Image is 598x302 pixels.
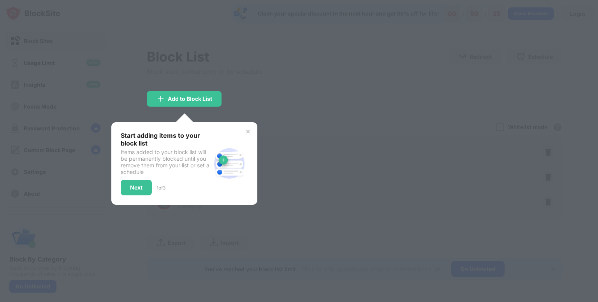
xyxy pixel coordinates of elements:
img: block-site.svg [211,145,248,182]
div: Next [130,184,142,191]
div: 1 of 3 [157,185,165,191]
div: Add to Block List [168,96,212,102]
div: Start adding items to your block list [121,132,211,147]
img: x-button.svg [245,128,251,135]
div: Items added to your block list will be permanently blocked until you remove them from your list o... [121,149,211,175]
